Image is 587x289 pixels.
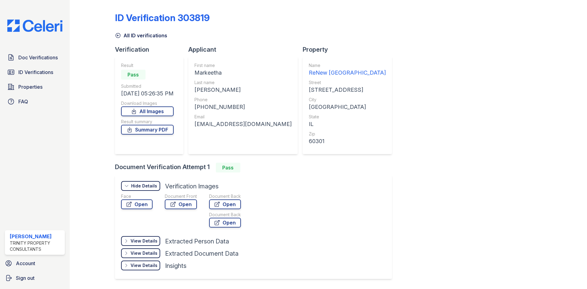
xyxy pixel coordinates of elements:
[309,69,386,77] div: ReNew [GEOGRAPHIC_DATA]
[121,70,146,80] div: Pass
[303,45,397,54] div: Property
[309,103,386,111] div: [GEOGRAPHIC_DATA]
[121,89,174,98] div: [DATE] 05:26:35 PM
[16,260,35,267] span: Account
[209,199,241,209] a: Open
[16,274,35,282] span: Sign out
[121,100,174,106] div: Download Images
[10,240,62,252] div: Trinity Property Consultants
[165,249,238,258] div: Extracted Document Data
[2,257,67,269] a: Account
[10,233,62,240] div: [PERSON_NAME]
[194,114,292,120] div: Email
[18,83,42,91] span: Properties
[121,106,174,116] a: All Images
[194,103,292,111] div: [PHONE_NUMBER]
[188,45,303,54] div: Applicant
[309,120,386,128] div: IL
[165,193,197,199] div: Document Front
[2,20,67,32] img: CE_Logo_Blue-a8612792a0a2168367f1c8372b55b34899dd931a85d93a1a3d3e32e68fde9ad4.png
[309,62,386,77] a: Name ReNew [GEOGRAPHIC_DATA]
[309,114,386,120] div: State
[309,80,386,86] div: Street
[165,261,186,270] div: Insights
[165,237,229,246] div: Extracted Person Data
[2,272,67,284] a: Sign out
[165,182,219,191] div: Verification Images
[209,193,241,199] div: Document Back
[131,250,157,256] div: View Details
[216,163,240,172] div: Pass
[115,12,210,23] div: ID Verification 303819
[121,119,174,125] div: Result summary
[5,95,65,108] a: FAQ
[18,54,58,61] span: Doc Verifications
[121,83,174,89] div: Submitted
[115,163,397,172] div: Document Verification Attempt 1
[194,69,292,77] div: Markeetha
[115,45,188,54] div: Verification
[131,183,157,189] div: Hide Details
[194,120,292,128] div: [EMAIL_ADDRESS][DOMAIN_NAME]
[5,51,65,64] a: Doc Verifications
[131,238,157,244] div: View Details
[5,66,65,78] a: ID Verifications
[121,199,153,209] a: Open
[561,265,581,283] iframe: chat widget
[309,62,386,69] div: Name
[18,98,28,105] span: FAQ
[194,86,292,94] div: [PERSON_NAME]
[194,80,292,86] div: Last name
[309,97,386,103] div: City
[309,131,386,137] div: Zip
[194,62,292,69] div: First name
[18,69,53,76] span: ID Verifications
[131,262,157,269] div: View Details
[309,137,386,146] div: 60301
[309,86,386,94] div: [STREET_ADDRESS]
[121,125,174,135] a: Summary PDF
[165,199,197,209] a: Open
[209,218,241,228] a: Open
[121,62,174,69] div: Result
[209,212,241,218] div: Document Back
[115,32,167,39] a: All ID verifications
[194,97,292,103] div: Phone
[5,81,65,93] a: Properties
[121,193,153,199] div: Face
